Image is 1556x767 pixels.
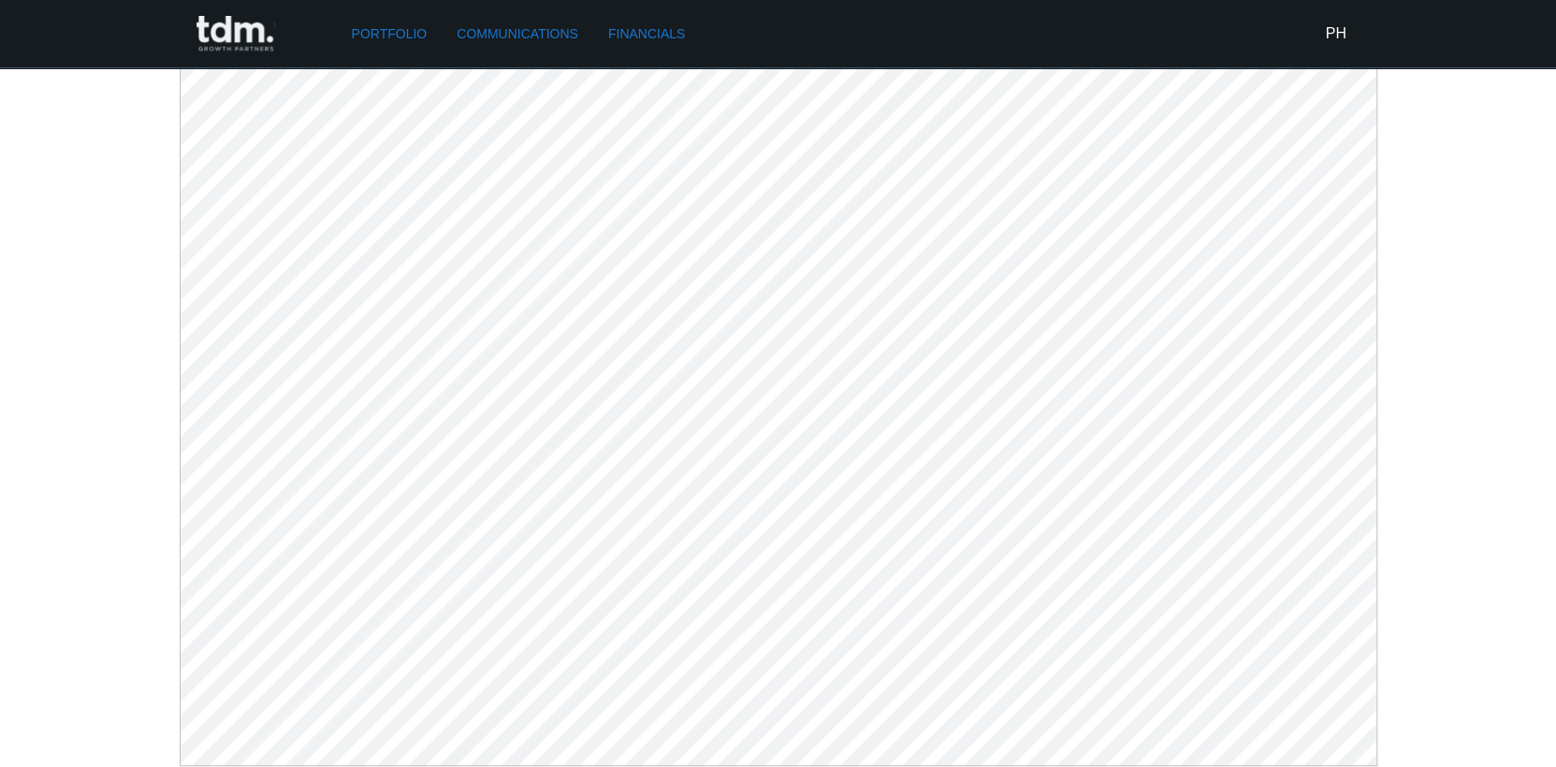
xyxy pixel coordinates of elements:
[180,67,1377,766] img: desktop-pdf
[344,17,435,51] a: Portfolio
[601,17,692,51] a: Financials
[1325,22,1345,45] h6: PH
[1317,15,1355,52] button: PH
[449,17,586,51] a: Communications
